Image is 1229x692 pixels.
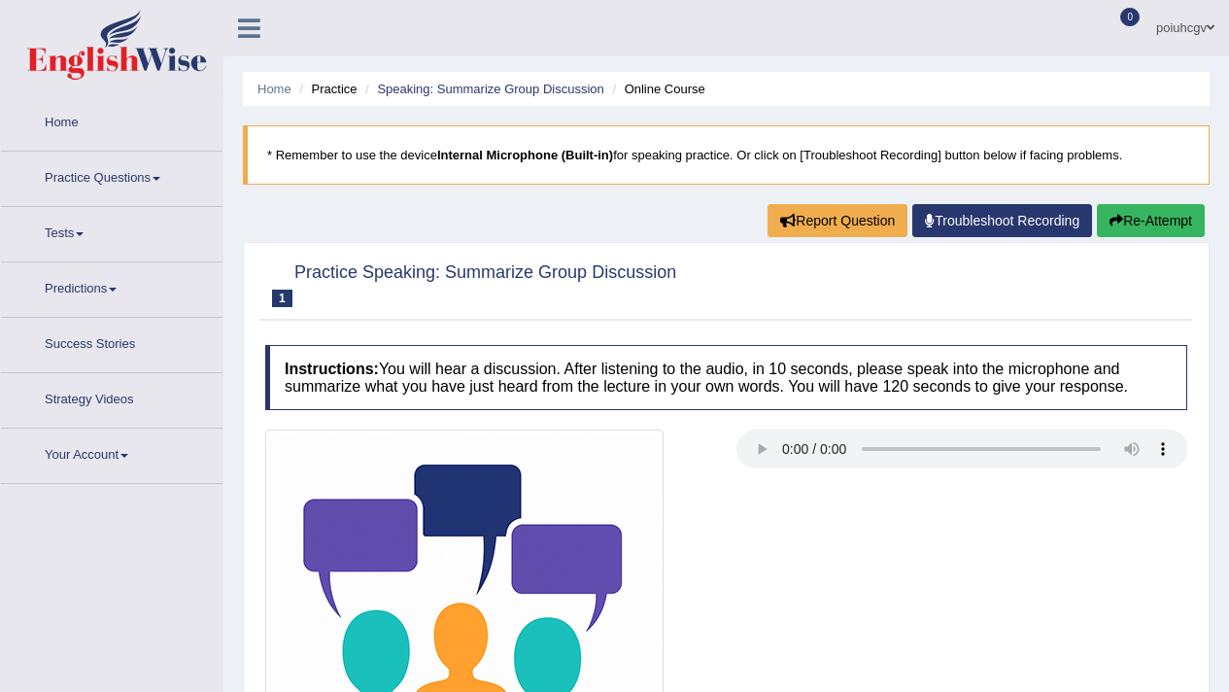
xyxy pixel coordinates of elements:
[265,345,1187,410] h4: You will hear a discussion. After listening to the audio, in 10 seconds, please speak into the mi...
[912,204,1092,237] a: Troubleshoot Recording
[1,318,222,366] a: Success Stories
[294,80,357,98] li: Practice
[265,259,676,307] h2: Practice Speaking: Summarize Group Discussion
[768,204,907,237] button: Report Question
[272,290,292,307] span: 1
[257,82,291,96] a: Home
[1097,204,1205,237] button: Re-Attempt
[1,429,222,477] a: Your Account
[1120,8,1140,26] span: 0
[437,148,613,162] b: Internal Microphone (Built-in)
[377,82,603,96] a: Speaking: Summarize Group Discussion
[1,262,222,311] a: Predictions
[607,80,704,98] li: Online Course
[1,96,222,145] a: Home
[1,373,222,422] a: Strategy Videos
[285,361,379,377] b: Instructions:
[1,152,222,200] a: Practice Questions
[1,207,222,256] a: Tests
[243,125,1210,185] blockquote: * Remember to use the device for speaking practice. Or click on [Troubleshoot Recording] button b...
